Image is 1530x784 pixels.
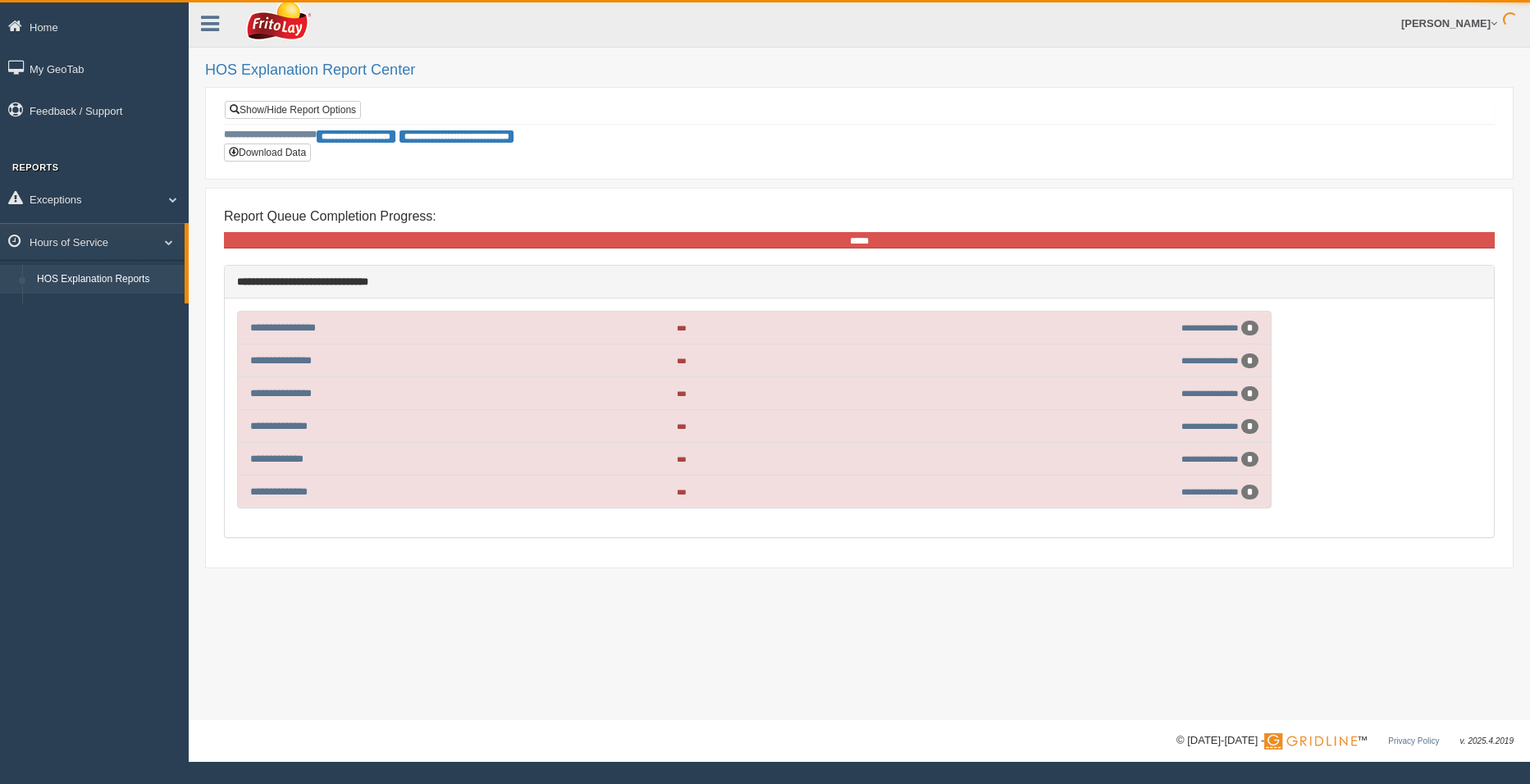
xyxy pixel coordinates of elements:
a: HOS Explanation Reports [30,265,185,294]
img: Gridline [1264,733,1357,750]
a: Show/Hide Report Options [225,101,361,119]
span: v. 2025.4.2019 [1460,736,1514,745]
button: Download Data [224,144,311,162]
h4: Report Queue Completion Progress: [224,209,1495,224]
a: Privacy Policy [1388,736,1439,745]
a: HOS Violation Audit Reports [30,294,185,323]
h2: HOS Explanation Report Center [205,62,1514,79]
div: © [DATE]-[DATE] - ™ [1176,732,1514,750]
